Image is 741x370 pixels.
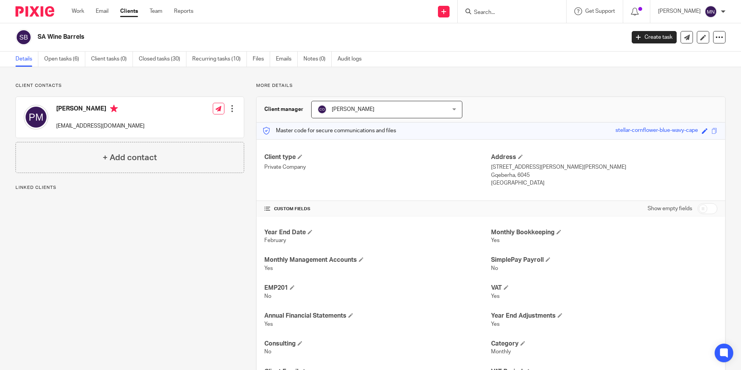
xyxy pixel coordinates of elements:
span: Get Support [585,9,615,14]
div: stellar-cornflower-blue-wavy-cape [615,126,698,135]
h4: Consulting [264,340,491,348]
a: Recurring tasks (10) [192,52,247,67]
a: Client tasks (0) [91,52,133,67]
p: Private Company [264,163,491,171]
a: Notes (0) [303,52,332,67]
a: Team [150,7,162,15]
img: svg%3E [705,5,717,18]
a: Clients [120,7,138,15]
a: Closed tasks (30) [139,52,186,67]
span: Yes [491,238,500,243]
h4: Year End Date [264,228,491,237]
p: [PERSON_NAME] [658,7,701,15]
img: svg%3E [24,105,48,130]
a: Email [96,7,109,15]
a: Emails [276,52,298,67]
h4: Monthly Bookkeeping [491,228,717,237]
img: svg%3E [317,105,327,114]
p: [EMAIL_ADDRESS][DOMAIN_NAME] [56,122,145,130]
h2: SA Wine Barrels [38,33,503,41]
p: Master code for secure communications and files [262,127,396,135]
a: Details [16,52,38,67]
img: svg%3E [16,29,32,45]
h4: Address [491,153,717,161]
h4: SimplePay Payroll [491,256,717,264]
a: Create task [632,31,677,43]
span: February [264,238,286,243]
a: Open tasks (6) [44,52,85,67]
a: Files [253,52,270,67]
p: Client contacts [16,83,244,89]
input: Search [473,9,543,16]
a: Audit logs [338,52,367,67]
h4: Category [491,340,717,348]
h4: EMP201 [264,284,491,292]
h3: Client manager [264,105,303,113]
span: Yes [491,322,500,327]
span: No [264,294,271,299]
span: [PERSON_NAME] [332,107,374,112]
img: Pixie [16,6,54,17]
h4: + Add contact [103,152,157,164]
span: Yes [264,266,273,271]
span: Yes [491,294,500,299]
p: Gqeberha, 6045 [491,171,717,179]
a: Work [72,7,84,15]
h4: Client type [264,153,491,161]
span: Monthly [491,349,511,354]
h4: CUSTOM FIELDS [264,206,491,212]
h4: [PERSON_NAME] [56,105,145,114]
h4: Annual Financial Statements [264,312,491,320]
p: Linked clients [16,185,244,191]
h4: VAT [491,284,717,292]
p: [GEOGRAPHIC_DATA] [491,179,717,187]
span: Yes [264,322,273,327]
i: Primary [110,105,118,112]
h4: Monthly Management Accounts [264,256,491,264]
p: More details [256,83,725,89]
label: Show empty fields [648,205,692,213]
a: Reports [174,7,193,15]
span: No [264,349,271,354]
h4: Year End Adjustments [491,312,717,320]
span: No [491,266,498,271]
p: [STREET_ADDRESS][PERSON_NAME][PERSON_NAME] [491,163,717,171]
